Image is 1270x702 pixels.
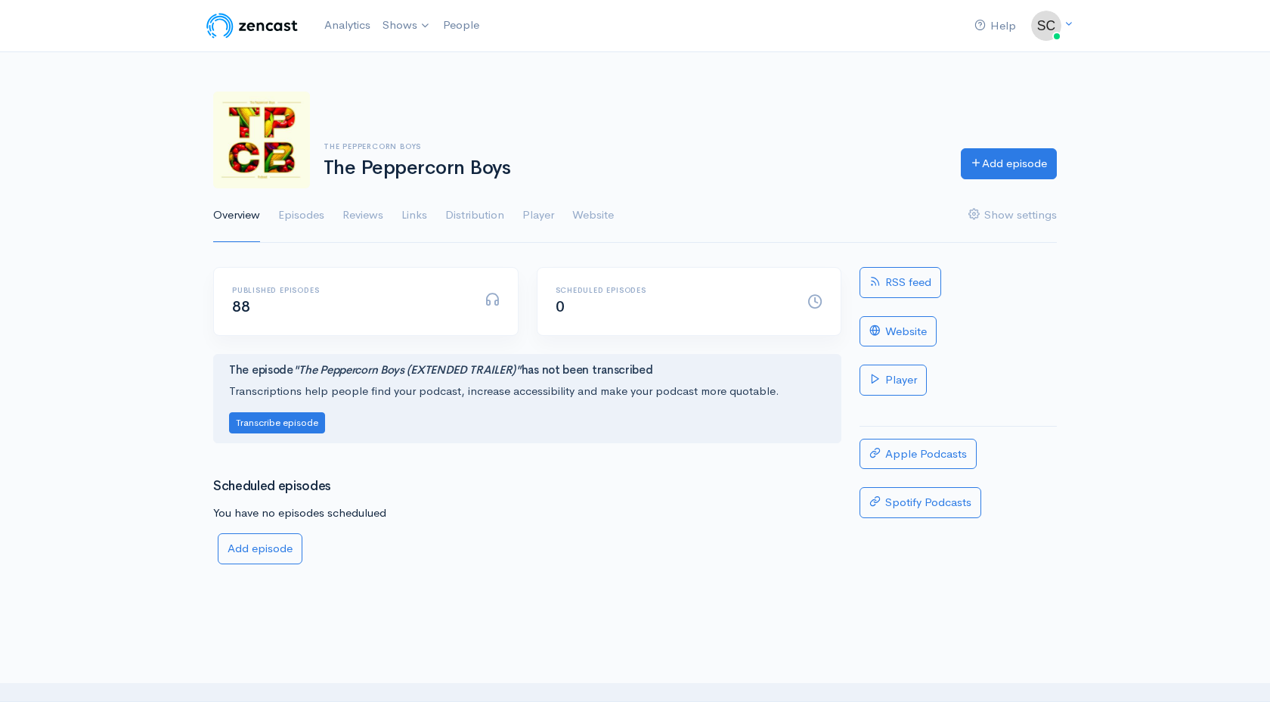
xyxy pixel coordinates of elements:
a: Links [401,188,427,243]
a: Add episode [218,533,302,564]
a: Shows [376,9,437,42]
a: Reviews [342,188,383,243]
a: Overview [213,188,260,243]
a: Analytics [318,9,376,42]
iframe: gist-messenger-bubble-iframe [1219,651,1255,687]
a: Distribution [445,188,504,243]
i: "The Peppercorn Boys (EXTENDED TRAILER)" [293,362,522,377]
a: Website [860,316,937,347]
a: Website [572,188,614,243]
a: People [437,9,485,42]
p: Transcriptions help people find your podcast, increase accessibility and make your podcast more q... [229,383,825,400]
h6: The Peppercorn boys [324,142,943,151]
img: ... [1031,11,1061,41]
a: Show settings [968,188,1057,243]
a: Player [522,188,554,243]
button: Transcribe episode [229,412,325,434]
h3: Scheduled episodes [213,480,841,494]
h6: Scheduled episodes [556,286,790,294]
a: Help [968,10,1022,42]
h4: The episode has not been transcribed [229,364,825,377]
a: Add episode [961,148,1057,179]
img: ZenCast Logo [204,11,300,41]
p: You have no episodes schedulued [213,505,841,522]
a: Episodes [278,188,324,243]
h1: The Peppercorn Boys [324,157,943,179]
a: Spotify Podcasts [860,487,981,518]
a: Transcribe episode [229,415,325,429]
a: Apple Podcasts [860,439,977,470]
a: Player [860,365,927,396]
a: RSS feed [860,267,941,298]
span: 0 [556,297,565,316]
h6: Published episodes [232,286,466,294]
span: 88 [232,297,249,316]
